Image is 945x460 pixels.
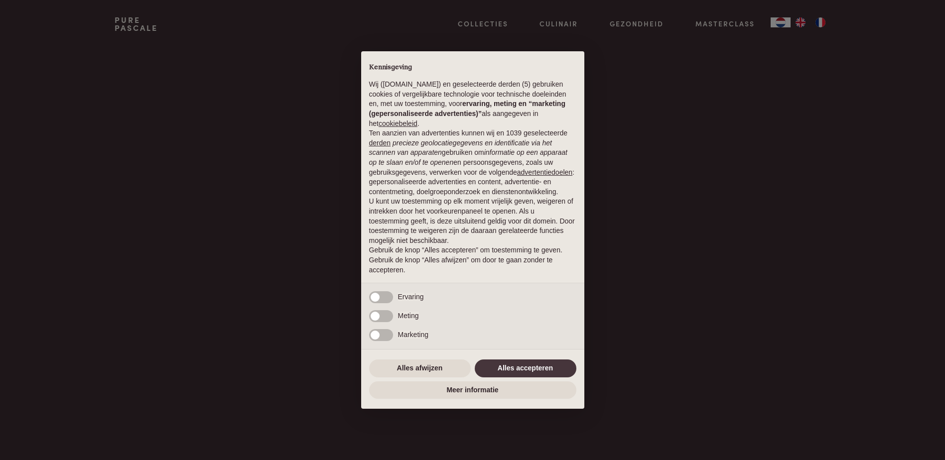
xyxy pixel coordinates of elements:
[369,359,471,377] button: Alles afwijzen
[369,80,576,128] p: Wij ([DOMAIN_NAME]) en geselecteerde derden (5) gebruiken cookies of vergelijkbare technologie vo...
[369,138,391,148] button: derden
[369,139,552,157] em: precieze geolocatiegegevens en identificatie via het scannen van apparaten
[379,119,417,127] a: cookiebeleid
[475,359,576,377] button: Alles accepteren
[369,63,576,72] h2: Kennisgeving
[398,293,424,301] span: Ervaring
[398,331,428,339] span: Marketing
[517,168,572,178] button: advertentiedoelen
[369,128,576,197] p: Ten aanzien van advertenties kunnen wij en 1039 geselecteerde gebruiken om en persoonsgegevens, z...
[398,312,419,320] span: Meting
[369,381,576,399] button: Meer informatie
[369,100,565,117] strong: ervaring, meting en “marketing (gepersonaliseerde advertenties)”
[369,197,576,245] p: U kunt uw toestemming op elk moment vrijelijk geven, weigeren of intrekken door het voorkeurenpan...
[369,148,568,166] em: informatie op een apparaat op te slaan en/of te openen
[369,245,576,275] p: Gebruik de knop “Alles accepteren” om toestemming te geven. Gebruik de knop “Alles afwijzen” om d...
